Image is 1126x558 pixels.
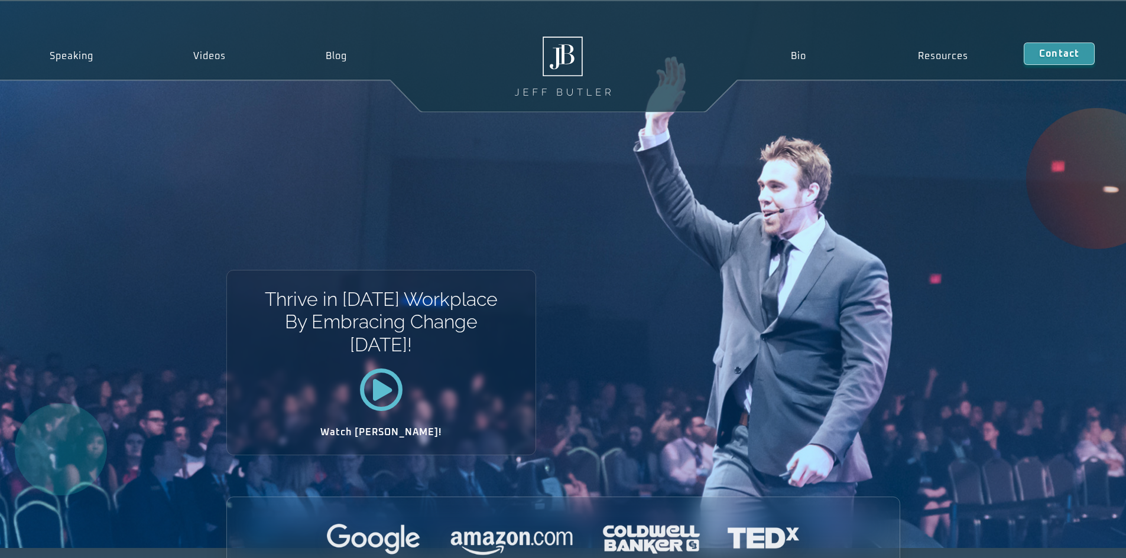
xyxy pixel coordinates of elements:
[1039,49,1079,58] span: Contact
[862,43,1024,70] a: Resources
[735,43,862,70] a: Bio
[144,43,276,70] a: Videos
[268,428,494,437] h2: Watch [PERSON_NAME]!
[264,288,498,356] h1: Thrive in [DATE] Workplace By Embracing Change [DATE]!
[276,43,397,70] a: Blog
[735,43,1024,70] nav: Menu
[1024,43,1095,65] a: Contact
